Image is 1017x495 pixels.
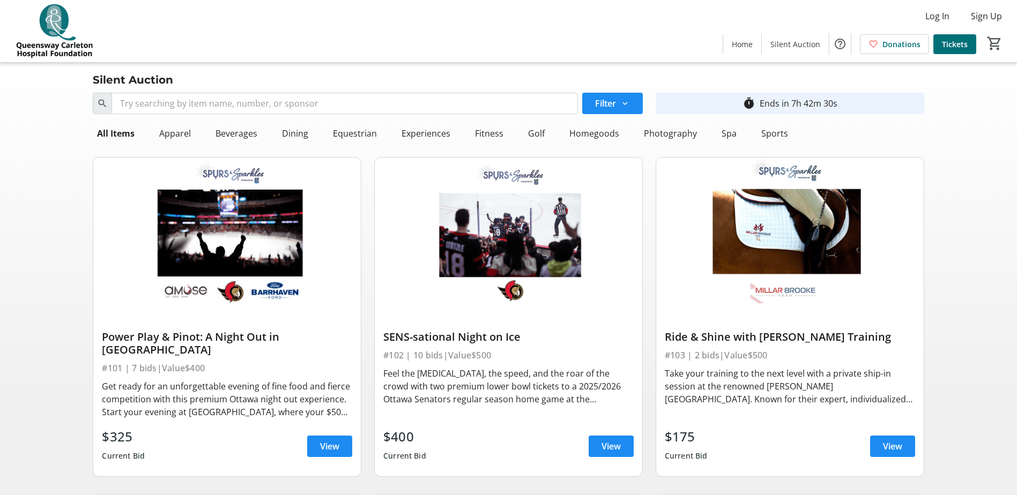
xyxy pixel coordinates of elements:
[962,7,1011,25] button: Sign Up
[524,123,549,144] div: Golf
[829,33,851,55] button: Help
[93,123,139,144] div: All Items
[383,446,426,466] div: Current Bid
[383,331,634,343] div: SENS-sational Night on Ice
[665,348,915,363] div: #103 | 2 bids | Value $500
[770,39,820,50] span: Silent Auction
[102,446,145,466] div: Current Bid
[565,123,623,144] div: Homegoods
[397,123,455,144] div: Experiences
[925,10,949,22] span: Log In
[985,34,1004,53] button: Cart
[102,380,352,418] div: Get ready for an unforgettable evening of fine food and fierce competition with this premium Otta...
[112,93,577,114] input: Try searching by item name, number, or sponsor
[757,123,792,144] div: Sports
[640,123,701,144] div: Photography
[155,123,195,144] div: Apparel
[665,367,915,406] div: Take your training to the next level with a private ship-in session at the renowned [PERSON_NAME]...
[93,157,361,308] img: Power Play & Pinot: A Night Out in Ottawa
[383,348,634,363] div: #102 | 10 bids | Value $500
[717,123,741,144] div: Spa
[589,436,634,457] a: View
[595,97,616,110] span: Filter
[971,10,1002,22] span: Sign Up
[383,427,426,446] div: $400
[732,39,753,50] span: Home
[870,436,915,457] a: View
[307,436,352,457] a: View
[383,367,634,406] div: Feel the [MEDICAL_DATA], the speed, and the roar of the crowd with two premium lower bowl tickets...
[760,97,837,110] div: Ends in 7h 42m 30s
[602,440,621,453] span: View
[471,123,508,144] div: Fitness
[656,157,924,308] img: Ride & Shine with Millar Brooke Training
[102,331,352,356] div: Power Play & Pinot: A Night Out in [GEOGRAPHIC_DATA]
[86,71,180,88] div: Silent Auction
[102,361,352,376] div: #101 | 7 bids | Value $400
[743,97,755,110] mat-icon: timer_outline
[665,446,708,466] div: Current Bid
[375,157,642,308] img: SENS-sational Night on Ice
[883,440,902,453] span: View
[665,427,708,446] div: $175
[102,427,145,446] div: $325
[933,34,976,54] a: Tickets
[6,4,102,58] img: QCH Foundation's Logo
[917,7,958,25] button: Log In
[665,331,915,343] div: Ride & Shine with [PERSON_NAME] Training
[582,93,643,114] button: Filter
[723,34,761,54] a: Home
[942,39,968,50] span: Tickets
[329,123,381,144] div: Equestrian
[211,123,262,144] div: Beverages
[278,123,313,144] div: Dining
[762,34,829,54] a: Silent Auction
[860,34,929,54] a: Donations
[882,39,921,50] span: Donations
[320,440,339,453] span: View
